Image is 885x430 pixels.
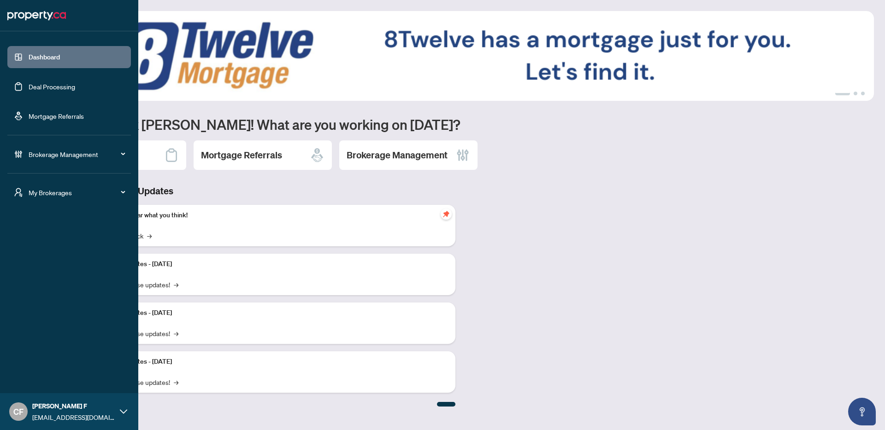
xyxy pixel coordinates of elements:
[97,210,448,221] p: We want to hear what you think!
[29,82,75,91] a: Deal Processing
[48,11,874,101] img: Slide 0
[201,149,282,162] h2: Mortgage Referrals
[48,116,874,133] h1: Welcome back [PERSON_NAME]! What are you working on [DATE]?
[835,92,850,95] button: 1
[441,209,452,220] span: pushpin
[29,187,124,198] span: My Brokerages
[347,149,448,162] h2: Brokerage Management
[848,398,876,425] button: Open asap
[7,8,66,23] img: logo
[147,231,152,241] span: →
[14,188,23,197] span: user-switch
[29,149,124,159] span: Brokerage Management
[29,112,84,120] a: Mortgage Referrals
[32,401,115,411] span: [PERSON_NAME] F
[29,53,60,61] a: Dashboard
[854,92,857,95] button: 2
[48,185,455,198] h3: Brokerage & Industry Updates
[97,308,448,318] p: Platform Updates - [DATE]
[13,405,24,418] span: CF
[174,279,178,290] span: →
[174,328,178,338] span: →
[174,377,178,387] span: →
[97,259,448,269] p: Platform Updates - [DATE]
[861,92,865,95] button: 3
[97,357,448,367] p: Platform Updates - [DATE]
[32,412,115,422] span: [EMAIL_ADDRESS][DOMAIN_NAME]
